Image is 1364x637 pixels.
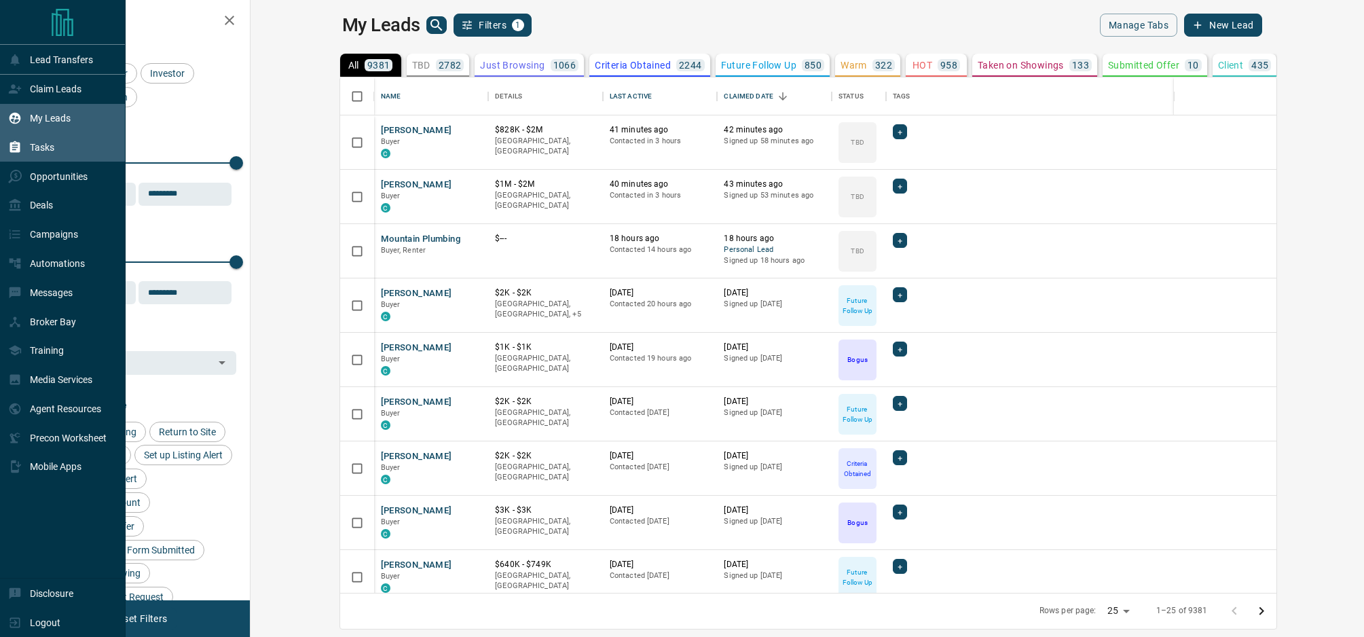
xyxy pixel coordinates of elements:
[610,353,711,364] p: Contacted 19 hours ago
[374,77,489,115] div: Name
[381,450,452,463] button: [PERSON_NAME]
[1102,601,1135,621] div: 25
[610,124,711,136] p: 41 minutes ago
[724,450,825,462] p: [DATE]
[724,462,825,473] p: Signed up [DATE]
[679,60,702,70] p: 2244
[610,462,711,473] p: Contacted [DATE]
[367,60,390,70] p: 9381
[1184,14,1262,37] button: New Lead
[213,353,232,372] button: Open
[893,342,907,357] div: +
[893,505,907,520] div: +
[381,179,452,192] button: [PERSON_NAME]
[141,63,194,84] div: Investor
[610,136,711,147] p: Contacted in 3 hours
[381,505,452,517] button: [PERSON_NAME]
[610,396,711,407] p: [DATE]
[381,77,401,115] div: Name
[381,475,390,484] div: condos.ca
[488,77,603,115] div: Details
[840,295,875,316] p: Future Follow Up
[610,244,711,255] p: Contacted 14 hours ago
[893,287,907,302] div: +
[724,244,825,256] span: Personal Lead
[381,137,401,146] span: Buyer
[495,505,596,516] p: $3K - $3K
[610,233,711,244] p: 18 hours ago
[898,234,902,247] span: +
[495,287,596,299] p: $2K - $2K
[724,559,825,570] p: [DATE]
[940,60,957,70] p: 958
[851,246,864,256] p: TBD
[898,125,902,139] span: +
[381,300,401,309] span: Buyer
[978,60,1064,70] p: Taken on Showings
[495,190,596,211] p: [GEOGRAPHIC_DATA], [GEOGRAPHIC_DATA]
[724,255,825,266] p: Signed up 18 hours ago
[513,20,523,30] span: 1
[381,420,390,430] div: condos.ca
[893,179,907,194] div: +
[840,567,875,587] p: Future Follow Up
[610,570,711,581] p: Contacted [DATE]
[348,60,359,70] p: All
[913,60,932,70] p: HOT
[1072,60,1089,70] p: 133
[381,342,452,354] button: [PERSON_NAME]
[495,136,596,157] p: [GEOGRAPHIC_DATA], [GEOGRAPHIC_DATA]
[851,137,864,147] p: TBD
[898,505,902,519] span: +
[1039,605,1096,617] p: Rows per page:
[381,149,390,158] div: condos.ca
[893,233,907,248] div: +
[1187,60,1199,70] p: 10
[381,529,390,539] div: condos.ca
[134,445,232,465] div: Set up Listing Alert
[495,407,596,429] p: [GEOGRAPHIC_DATA], [GEOGRAPHIC_DATA]
[898,560,902,573] span: +
[893,396,907,411] div: +
[893,559,907,574] div: +
[381,192,401,200] span: Buyer
[610,516,711,527] p: Contacted [DATE]
[595,60,671,70] p: Criteria Obtained
[724,505,825,516] p: [DATE]
[838,77,864,115] div: Status
[717,77,832,115] div: Claimed Date
[495,353,596,374] p: [GEOGRAPHIC_DATA], [GEOGRAPHIC_DATA]
[841,60,867,70] p: Warm
[1251,60,1268,70] p: 435
[381,396,452,409] button: [PERSON_NAME]
[495,450,596,462] p: $2K - $2K
[1248,598,1275,625] button: Go to next page
[805,60,822,70] p: 850
[851,192,864,202] p: TBD
[724,396,825,407] p: [DATE]
[381,583,390,593] div: condos.ca
[553,60,576,70] p: 1066
[454,14,532,37] button: Filters1
[724,190,825,201] p: Signed up 53 minutes ago
[495,299,596,320] p: Burlington, Markham, Vaughan, Richmond Hill, Hamilton City
[724,287,825,299] p: [DATE]
[898,179,902,193] span: +
[898,288,902,302] span: +
[381,517,401,526] span: Buyer
[412,60,430,70] p: TBD
[724,179,825,190] p: 43 minutes ago
[495,124,596,136] p: $828K - $2M
[103,607,176,630] button: Reset Filters
[724,124,825,136] p: 42 minutes ago
[495,462,596,483] p: [GEOGRAPHIC_DATA], [GEOGRAPHIC_DATA]
[439,60,462,70] p: 2782
[154,426,221,437] span: Return to Site
[495,570,596,591] p: [GEOGRAPHIC_DATA], [GEOGRAPHIC_DATA]
[381,124,452,137] button: [PERSON_NAME]
[610,342,711,353] p: [DATE]
[381,409,401,418] span: Buyer
[847,517,867,528] p: Bogus
[724,136,825,147] p: Signed up 58 minutes ago
[893,124,907,139] div: +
